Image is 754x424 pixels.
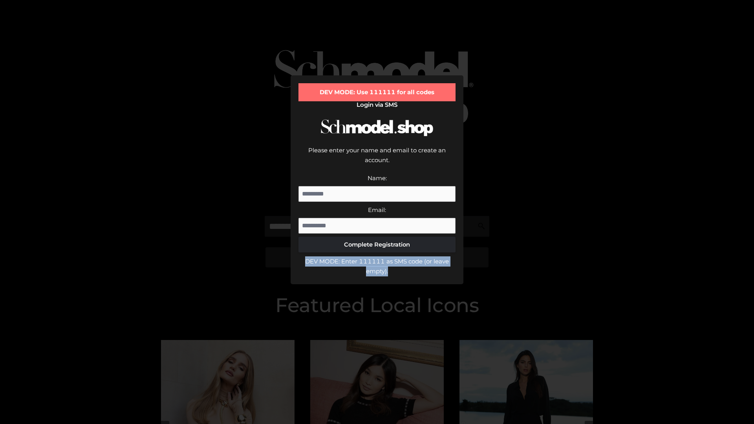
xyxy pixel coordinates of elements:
label: Email: [368,206,386,214]
div: Please enter your name and email to create an account. [298,145,456,173]
h2: Login via SMS [298,101,456,108]
div: DEV MODE: Use 111111 for all codes [298,83,456,101]
button: Complete Registration [298,237,456,252]
img: Schmodel Logo [318,112,436,143]
label: Name: [368,174,387,182]
div: DEV MODE: Enter 111111 as SMS code (or leave empty). [298,256,456,276]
